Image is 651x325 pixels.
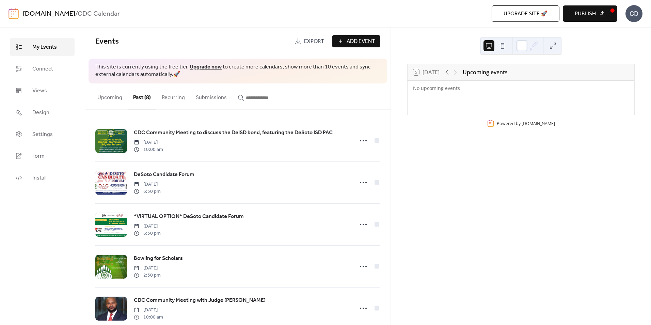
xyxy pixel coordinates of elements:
a: Form [10,147,75,165]
span: DeSoto Candidate Forum [134,171,194,179]
button: Submissions [190,83,232,109]
span: Design [32,109,49,117]
span: [DATE] [134,223,161,230]
a: [DOMAIN_NAME] [522,121,555,126]
button: Add Event [332,35,380,47]
button: Recurring [156,83,190,109]
a: Upgrade now [190,62,222,72]
a: My Events [10,38,75,56]
button: Publish [563,5,617,22]
a: Install [10,169,75,187]
span: 6:30 pm [134,230,161,237]
a: Views [10,81,75,100]
a: DeSoto Candidate Forum [134,170,194,179]
a: Design [10,103,75,122]
button: Upcoming [92,83,128,109]
span: 2:30 pm [134,272,161,279]
span: [DATE] [134,307,163,314]
span: Upgrade site 🚀 [504,10,547,18]
b: CDC Calendar [78,7,120,20]
div: Upcoming events [463,68,508,76]
button: Past (8) [128,83,156,109]
a: Connect [10,60,75,78]
a: CDC Community Meeting to discuss the DeISD bond, featuring the DeSoto ISD PAC [134,128,333,137]
span: This site is currently using the free tier. to create more calendars, show more than 10 events an... [95,63,380,79]
span: 10:00 am [134,146,163,153]
span: [DATE] [134,265,161,272]
span: Publish [575,10,596,18]
div: CD [625,5,642,22]
div: Powered by [497,121,555,126]
span: [DATE] [134,181,161,188]
button: Upgrade site 🚀 [492,5,559,22]
a: Settings [10,125,75,143]
span: Install [32,174,46,182]
span: Views [32,87,47,95]
a: CDC Community Meeting with Judge [PERSON_NAME] [134,296,266,305]
span: 6:30 pm [134,188,161,195]
span: Events [95,34,119,49]
a: Bowling for Scholars [134,254,183,263]
span: 10:00 am [134,314,163,321]
span: Add Event [347,37,375,46]
span: Export [304,37,324,46]
span: My Events [32,43,57,51]
img: logo [9,8,19,19]
a: *VIRTUAL OPTION* DeSoto Candidate Forum [134,212,244,221]
span: Connect [32,65,53,73]
span: Bowling for Scholars [134,254,183,263]
span: CDC Community Meeting with Judge [PERSON_NAME] [134,296,266,305]
span: [DATE] [134,139,163,146]
a: Export [289,35,329,47]
a: [DOMAIN_NAME] [23,7,75,20]
span: CDC Community Meeting to discuss the DeISD bond, featuring the DeSoto ISD PAC [134,129,333,137]
div: No upcoming events [413,85,515,91]
b: / [75,7,78,20]
span: Settings [32,130,53,139]
span: Form [32,152,45,160]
